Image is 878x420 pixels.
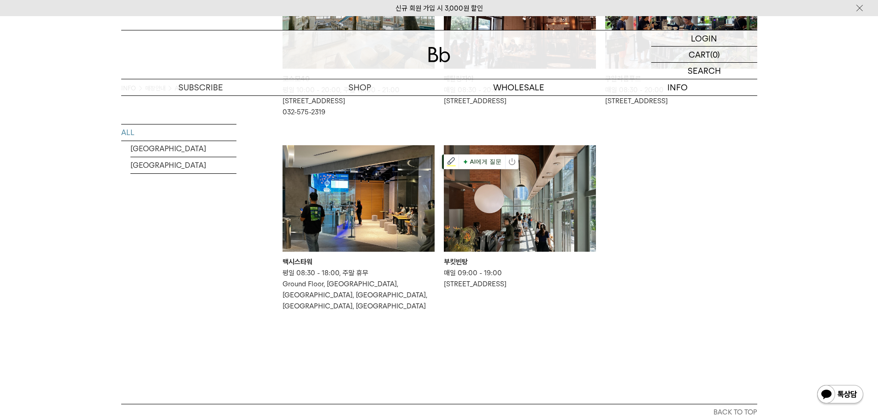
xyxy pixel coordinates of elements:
a: SHOP [280,79,439,95]
img: 맥시스타워 [283,145,435,252]
p: LOGIN [691,30,717,46]
p: INFO [598,79,757,95]
p: 매일 09:00 - 19:00 [STREET_ADDRESS] [444,267,596,290]
img: 로고 [428,47,450,62]
img: 부킷빈탕 [444,145,596,252]
a: ALL [121,124,236,141]
a: 신규 회원 가입 시 3,000원 할인 [395,4,483,12]
a: LOGIN [651,30,757,47]
p: CART [689,47,710,62]
a: [GEOGRAPHIC_DATA] [130,157,236,173]
p: 평일 08:30 - 18:00, 주말 휴무 Ground Floor, [GEOGRAPHIC_DATA], [GEOGRAPHIC_DATA], [GEOGRAPHIC_DATA], [G... [283,267,435,312]
a: [GEOGRAPHIC_DATA] [130,141,236,157]
p: (0) [710,47,720,62]
p: 평일 10:00 - 20:00, 주말 10:00 - 21:00 [STREET_ADDRESS] 032-575-2319 [283,84,435,118]
a: 맥시스타워 맥시스타워 평일 08:30 - 18:00, 주말 휴무Ground Floor, [GEOGRAPHIC_DATA], [GEOGRAPHIC_DATA], [GEOGRAPHI... [283,145,435,312]
p: WHOLESALE [439,79,598,95]
p: SEARCH [688,63,721,79]
a: 부킷빈탕 부킷빈탕 매일 09:00 - 19:00[STREET_ADDRESS] [444,145,596,290]
div: 부킷빈탕 [444,256,596,267]
div: 맥시스타워 [283,256,435,267]
span: AI에게 질문 [461,156,504,168]
a: CART (0) [651,47,757,63]
img: 카카오톡 채널 1:1 채팅 버튼 [816,384,864,406]
a: SUBSCRIBE [121,79,280,95]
